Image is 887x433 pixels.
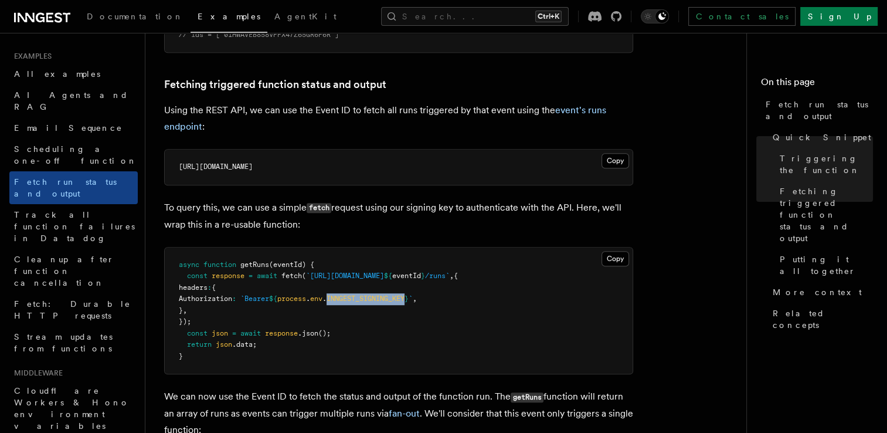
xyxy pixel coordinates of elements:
p: Using the REST API, we can use the Event ID to fetch all runs triggered by that event using the : [164,102,633,135]
a: Related concepts [768,303,873,336]
a: Track all function failures in Datadog [9,204,138,249]
a: Triggering the function [775,148,873,181]
button: Copy [601,251,629,266]
span: } [179,306,183,314]
span: Authorization [179,295,232,303]
span: = [249,272,253,280]
span: process [277,295,306,303]
a: Fetch run status and output [9,171,138,204]
span: // ids = ["01HWAVEB858VPPX47Z65GR6P6R"] [179,31,339,39]
a: Fetching triggered function status and output [164,76,386,93]
span: `[URL][DOMAIN_NAME] [306,272,384,280]
a: More context [768,282,873,303]
span: (eventId) { [269,261,314,269]
span: AI Agents and RAG [14,90,128,111]
span: Middleware [9,368,63,378]
a: Fetch: Durable HTTP requests [9,293,138,326]
span: Documentation [87,12,183,21]
a: Scheduling a one-off function [9,138,138,171]
span: : [232,295,236,303]
span: headers [179,283,208,292]
span: json [212,329,228,337]
span: All examples [14,69,100,79]
kbd: Ctrl+K [535,11,562,22]
span: Fetching triggered function status and output [780,185,873,244]
span: await [240,329,261,337]
span: response [265,329,298,337]
span: eventId [392,272,421,280]
a: All examples [9,63,138,84]
span: , [183,306,187,314]
span: } [405,295,409,303]
a: Quick Snippet [768,127,873,148]
code: getRuns [511,393,543,402]
span: Cleanup after function cancellation [14,255,114,287]
span: return [187,340,212,349]
span: Related concepts [773,307,873,331]
span: , [450,272,454,280]
span: ( [302,272,306,280]
span: [URL][DOMAIN_NAME] [179,163,253,171]
span: Examples [198,12,260,21]
span: ` [409,295,413,303]
span: /runs` [425,272,450,280]
span: : [208,283,212,292]
span: INNGEST_SIGNING_KEY [327,295,405,303]
span: { [212,283,216,292]
span: Fetch: Durable HTTP requests [14,299,131,320]
a: Fetching triggered function status and output [775,181,873,249]
span: Triggering the function [780,153,873,176]
span: . [306,295,310,303]
span: .json [298,329,318,337]
span: `Bearer [240,295,269,303]
span: Quick Snippet [773,131,871,143]
span: } [421,272,425,280]
a: AgentKit [267,4,344,32]
span: const [187,329,208,337]
span: , [413,295,417,303]
a: fan-out [389,408,420,419]
code: fetch [307,203,331,213]
span: Cloudflare Workers & Hono environment variables [14,386,130,431]
a: Fetch run status and output [761,94,873,127]
a: Documentation [80,4,191,32]
span: json [216,340,232,349]
span: Examples [9,52,52,61]
a: Email Sequence [9,117,138,138]
span: response [212,272,244,280]
span: } [179,352,183,360]
h4: On this page [761,75,873,94]
span: Stream updates from functions [14,332,113,353]
span: . [322,295,327,303]
span: AgentKit [274,12,337,21]
a: Putting it all together [775,249,873,282]
span: Scheduling a one-off function [14,144,137,165]
span: const [187,272,208,280]
span: More context [773,286,862,298]
a: Contact sales [688,7,796,26]
span: await [257,272,277,280]
span: Email Sequence [14,123,123,133]
span: function [203,261,236,269]
a: AI Agents and RAG [9,84,138,117]
span: Putting it all together [780,253,873,277]
span: Fetch run status and output [766,99,873,122]
span: }); [179,317,191,326]
span: Fetch run status and output [14,177,117,198]
span: { [454,272,458,280]
a: Examples [191,4,267,33]
button: Toggle dark mode [641,9,669,23]
span: env [310,295,322,303]
span: fetch [281,272,302,280]
span: = [232,329,236,337]
button: Copy [601,153,629,168]
span: Track all function failures in Datadog [14,210,135,243]
span: .data; [232,340,257,349]
a: Cleanup after function cancellation [9,249,138,293]
a: Stream updates from functions [9,326,138,359]
span: getRuns [240,261,269,269]
a: Sign Up [800,7,878,26]
span: ${ [384,272,392,280]
button: Search...Ctrl+K [381,7,569,26]
span: (); [318,329,331,337]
